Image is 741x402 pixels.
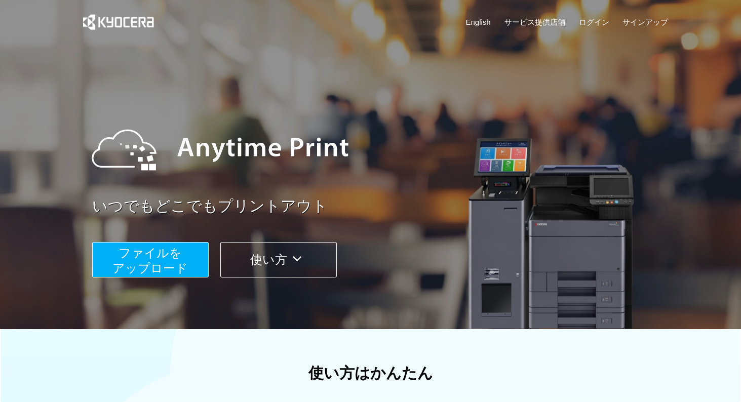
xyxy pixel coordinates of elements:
button: 使い方 [220,242,337,277]
span: ファイルを ​​アップロード [112,246,188,275]
a: English [466,17,491,27]
a: サービス提供店舗 [504,17,565,27]
button: ファイルを​​アップロード [92,242,209,277]
a: サインアップ [622,17,668,27]
a: ログイン [579,17,609,27]
a: いつでもどこでもプリントアウト [92,195,675,217]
